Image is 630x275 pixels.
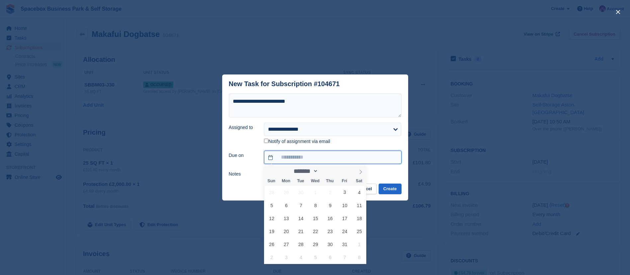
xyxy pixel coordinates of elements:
[309,238,322,251] span: October 29, 2025
[324,212,337,225] span: October 16, 2025
[318,168,339,175] input: Year
[353,251,366,264] span: November 8, 2025
[353,238,366,251] span: November 1, 2025
[229,171,256,178] label: Notes
[265,225,278,238] span: October 19, 2025
[280,199,293,212] span: October 6, 2025
[324,225,337,238] span: October 23, 2025
[293,179,308,183] span: Tue
[279,179,293,183] span: Mon
[353,199,366,212] span: October 11, 2025
[264,139,330,145] label: Notify of assignment via email
[338,251,351,264] span: November 7, 2025
[229,152,256,159] label: Due on
[309,225,322,238] span: October 22, 2025
[295,199,308,212] span: October 7, 2025
[338,199,351,212] span: October 10, 2025
[280,212,293,225] span: October 13, 2025
[309,212,322,225] span: October 15, 2025
[264,139,268,143] input: Notify of assignment via email
[264,179,279,183] span: Sun
[309,199,322,212] span: October 8, 2025
[265,251,278,264] span: November 2, 2025
[338,238,351,251] span: October 31, 2025
[338,212,351,225] span: October 17, 2025
[265,199,278,212] span: October 5, 2025
[324,199,337,212] span: October 9, 2025
[265,238,278,251] span: October 26, 2025
[295,225,308,238] span: October 21, 2025
[322,179,337,183] span: Thu
[338,225,351,238] span: October 24, 2025
[280,251,293,264] span: November 3, 2025
[229,124,256,131] label: Assigned to
[309,251,322,264] span: November 5, 2025
[291,168,318,175] select: Month
[280,238,293,251] span: October 27, 2025
[295,251,308,264] span: November 4, 2025
[280,225,293,238] span: October 20, 2025
[229,80,340,88] div: New Task for Subscription #104671
[265,212,278,225] span: October 12, 2025
[353,225,366,238] span: October 25, 2025
[379,184,401,195] button: Create
[295,212,308,225] span: October 14, 2025
[308,179,322,183] span: Wed
[324,251,337,264] span: November 6, 2025
[265,186,278,199] span: September 28, 2025
[295,186,308,199] span: September 30, 2025
[324,238,337,251] span: October 30, 2025
[309,186,322,199] span: October 1, 2025
[338,186,351,199] span: October 3, 2025
[337,179,352,183] span: Fri
[280,186,293,199] span: September 29, 2025
[352,179,366,183] span: Sat
[295,238,308,251] span: October 28, 2025
[324,186,337,199] span: October 2, 2025
[353,212,366,225] span: October 18, 2025
[613,7,623,17] button: close
[353,186,366,199] span: October 4, 2025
